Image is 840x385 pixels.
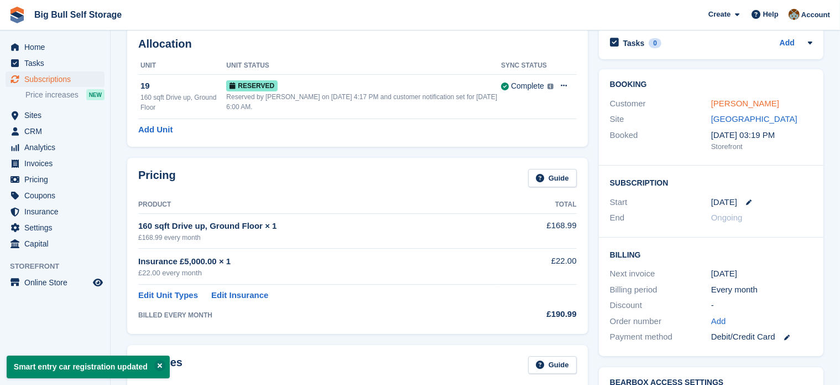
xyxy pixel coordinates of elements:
[708,9,731,20] span: Create
[30,6,126,24] a: Big Bull Self Storage
[610,212,711,224] div: End
[711,268,812,280] div: [DATE]
[610,129,711,152] div: Booked
[801,9,830,20] span: Account
[138,38,577,50] h2: Allocation
[138,169,176,187] h2: Pricing
[610,97,711,110] div: Customer
[6,39,105,55] a: menu
[24,107,91,123] span: Sites
[610,177,812,188] h2: Subscription
[649,38,661,48] div: 0
[6,220,105,235] a: menu
[547,84,554,90] img: icon-info-grey-7440780725fd019a000dd9b08b2336e03edf1995a4989e88bcd33f0948082b44.svg
[6,275,105,290] a: menu
[789,9,800,20] img: Mike Llewellen Palmer
[7,356,170,378] p: Smart entry car registration updated
[211,289,268,302] a: Edit Insurance
[711,114,797,124] a: [GEOGRAPHIC_DATA]
[24,124,91,139] span: CRM
[6,188,105,203] a: menu
[711,284,812,296] div: Every month
[24,55,91,71] span: Tasks
[610,299,711,312] div: Discount
[24,236,91,251] span: Capital
[25,89,105,101] a: Price increases NEW
[138,220,499,233] div: 160 sqft Drive up, Ground Floor × 1
[24,188,91,203] span: Coupons
[24,172,91,187] span: Pricing
[6,55,105,71] a: menu
[528,169,577,187] a: Guide
[138,255,499,268] div: Insurance £5,000.00 × 1
[138,124,173,136] a: Add Unit
[623,38,645,48] h2: Tasks
[501,57,554,75] th: Sync Status
[610,113,711,126] div: Site
[24,140,91,155] span: Analytics
[610,80,812,89] h2: Booking
[6,236,105,251] a: menu
[780,37,795,50] a: Add
[91,276,105,289] a: Preview store
[711,331,812,343] div: Debit/Credit Card
[6,124,105,139] a: menu
[226,92,501,112] div: Reserved by [PERSON_NAME] on [DATE] 4:17 PM and customer notification set for [DATE] 6:00 AM.
[138,57,226,75] th: Unit
[6,156,105,171] a: menu
[140,93,226,112] div: 160 sqft Drive up, Ground Floor
[138,310,499,320] div: BILLED EVERY MONTH
[24,156,91,171] span: Invoices
[6,204,105,219] a: menu
[499,213,577,248] td: £168.99
[140,80,226,93] div: 19
[499,196,577,214] th: Total
[610,284,711,296] div: Billing period
[226,57,501,75] th: Unit Status
[711,213,743,222] span: Ongoing
[6,71,105,87] a: menu
[24,220,91,235] span: Settings
[711,129,812,142] div: [DATE] 03:19 PM
[6,140,105,155] a: menu
[610,196,711,209] div: Start
[711,141,812,152] div: Storefront
[25,90,79,100] span: Price increases
[138,233,499,243] div: £168.99 every month
[6,172,105,187] a: menu
[138,289,198,302] a: Edit Unit Types
[610,331,711,343] div: Payment method
[711,196,737,209] time: 2025-08-15 00:00:00 UTC
[711,99,779,108] a: [PERSON_NAME]
[499,308,577,321] div: £190.99
[511,80,544,92] div: Complete
[610,315,711,328] div: Order number
[711,315,726,328] a: Add
[24,39,91,55] span: Home
[9,7,25,23] img: stora-icon-8386f47178a22dfd0bd8f6a31ec36ba5ce8667c1dd55bd0f319d3a0aa187defe.svg
[226,80,278,91] span: Reserved
[10,261,110,272] span: Storefront
[6,107,105,123] a: menu
[24,204,91,219] span: Insurance
[499,249,577,285] td: £22.00
[86,89,105,100] div: NEW
[24,275,91,290] span: Online Store
[610,249,812,260] h2: Billing
[528,356,577,374] a: Guide
[610,268,711,280] div: Next invoice
[711,299,812,312] div: -
[763,9,779,20] span: Help
[138,268,499,279] div: £22.00 every month
[138,196,499,214] th: Product
[24,71,91,87] span: Subscriptions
